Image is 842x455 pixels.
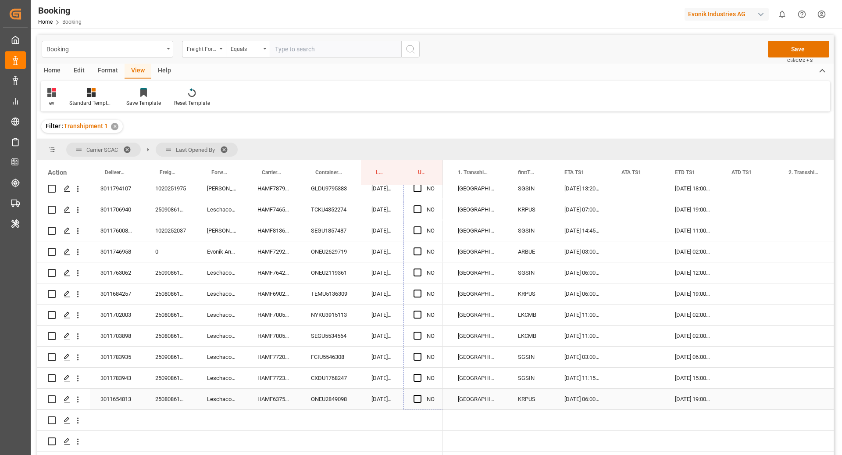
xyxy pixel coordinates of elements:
div: HAMF77209600 [247,347,300,367]
div: Press SPACE to select this row. [37,326,443,347]
span: Transhipment 1 [64,122,108,129]
div: Leschaco Bremen [196,326,247,346]
div: 3011783943 [90,368,145,388]
div: [GEOGRAPHIC_DATA] [447,368,507,388]
div: NO [427,179,435,199]
div: [DATE] 03:00:00 [554,347,611,367]
span: ATA TS1 [621,169,641,176]
input: Type to search [270,41,401,57]
div: [DATE] 04:24:29 [361,220,403,241]
div: 3011746958 [90,241,145,262]
button: show 0 new notifications [772,4,792,24]
div: 3011702003 [90,305,145,325]
div: Leschaco Bremen [196,389,247,409]
div: NO [427,305,435,325]
div: 3011654813 [90,389,145,409]
div: HAMF81361700 [247,220,300,241]
div: NO [427,389,435,409]
div: HAMF69025300 [247,283,300,304]
div: [DATE] 13:20:00 [554,178,611,199]
div: Leschaco Bremen [196,199,247,220]
div: 1020251975 [145,178,196,199]
div: NO [427,263,435,283]
span: firstTransshipmentPort [518,169,535,176]
div: [DATE] 18:00:00 [664,178,721,199]
div: 3011783935 [90,347,145,367]
div: Format [91,64,125,79]
div: [DATE] 04:26:42 [361,178,403,199]
div: Press SPACE to select this row. [37,283,443,305]
div: Evonik Antwerp [196,241,247,262]
div: TEMU5136309 [300,283,361,304]
div: NO [427,347,435,367]
div: HAMF70054400 [247,305,300,325]
div: [DATE] 03:41:07 [361,368,403,388]
div: Press SPACE to select this row. [37,305,443,326]
div: Press SPACE to select this row. [37,431,443,452]
div: ONEU2849098 [300,389,361,409]
div: 3011760087, 3011817140, 3011760017, 3011760100, 3011760088 [90,220,145,241]
div: NO [427,368,435,388]
div: [DATE] 02:00:00 [664,326,721,346]
span: Delivery No. [105,169,126,176]
div: 250808610752 [145,283,196,304]
div: 250808610316 [145,389,196,409]
span: Last Opened Date [376,169,385,176]
div: Leschaco Bremen [196,305,247,325]
div: 250908610446 [145,262,196,283]
div: View [125,64,151,79]
div: [GEOGRAPHIC_DATA] [447,241,507,262]
span: 2. Transshipment Port Locode & Name [788,169,821,176]
div: [GEOGRAPHIC_DATA] [447,389,507,409]
div: Evonik Industries AG [685,8,769,21]
div: TCKU4352274 [300,199,361,220]
div: SGSIN [507,368,554,388]
div: [DATE] 06:00:00 [554,283,611,304]
div: [DATE] 15:00:00 [664,368,721,388]
div: Press SPACE to select this row. [37,410,443,431]
div: Press SPACE to select this row. [37,368,443,389]
span: Carrier Booking No. [262,169,282,176]
div: [GEOGRAPHIC_DATA] [447,220,507,241]
div: 1020252037 [145,220,196,241]
div: Leschaco Bremen [196,347,247,367]
div: ONEU2119361 [300,262,361,283]
div: [DATE] 12:00:00 [664,262,721,283]
div: [DATE] 07:00:00 [554,199,611,220]
div: [DATE] 09:33:54 [361,389,403,409]
div: [DATE] 06:00:00 [664,347,721,367]
div: [DATE] 04:24:29 [361,241,403,262]
div: SEGU1857487 [300,220,361,241]
div: 250908610606 [145,368,196,388]
div: HAMF77230700 [247,368,300,388]
span: 1. Transshipment Port Locode & Name [458,169,489,176]
div: Leschaco Bremen [196,368,247,388]
div: [PERSON_NAME] [196,178,247,199]
div: [DATE] 02:00:00 [664,241,721,262]
div: 3011684257 [90,283,145,304]
div: Edit [67,64,91,79]
div: Standard Templates [69,99,113,107]
div: [GEOGRAPHIC_DATA] [447,178,507,199]
div: Equals [231,43,260,53]
div: Press SPACE to select this row. [37,347,443,368]
div: NO [427,284,435,304]
div: Help [151,64,178,79]
div: [DATE] 04:05:39 [361,326,403,346]
div: Press SPACE to select this row. [37,220,443,241]
div: 3011794107 [90,178,145,199]
span: Last Opened By [176,147,215,153]
span: Forwarder Name [211,169,228,176]
div: HAMF63758300 [247,389,300,409]
div: [DATE] 04:05:39 [361,305,403,325]
div: FCIU5546308 [300,347,361,367]
div: Leschaco Bremen [196,262,247,283]
div: [DATE] 19:00:00 [664,389,721,409]
div: HAMF70053300 [247,326,300,346]
div: [DATE] 19:00:00 [664,283,721,304]
div: [GEOGRAPHIC_DATA] [447,326,507,346]
div: ONEU2629719 [300,241,361,262]
div: [DATE] 03:00:00 [554,241,611,262]
div: Booking [38,4,82,17]
div: 3011706940 [90,199,145,220]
